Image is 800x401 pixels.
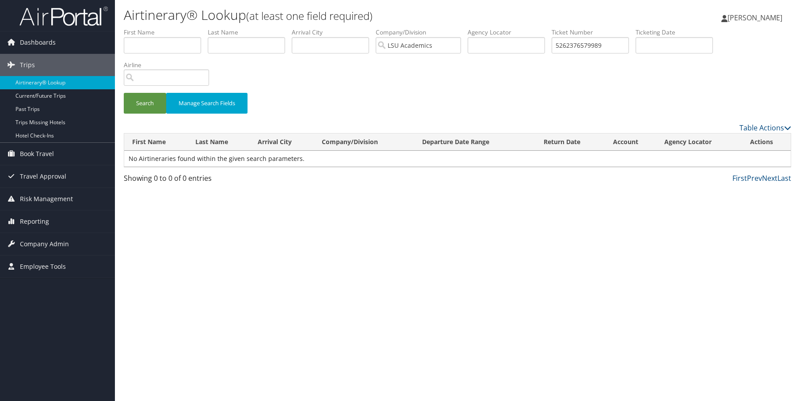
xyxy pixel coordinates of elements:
[187,134,250,151] th: Last Name: activate to sort column descending
[166,93,248,114] button: Manage Search Fields
[414,134,536,151] th: Departure Date Range: activate to sort column ascending
[732,173,747,183] a: First
[747,173,762,183] a: Prev
[124,6,569,24] h1: Airtinerary® Lookup
[124,173,281,188] div: Showing 0 to 0 of 0 entries
[250,134,314,151] th: Arrival City: activate to sort column ascending
[636,28,720,37] label: Ticketing Date
[292,28,376,37] label: Arrival City
[20,31,56,53] span: Dashboards
[124,28,208,37] label: First Name
[20,233,69,255] span: Company Admin
[739,123,791,133] a: Table Actions
[721,4,791,31] a: [PERSON_NAME]
[20,256,66,278] span: Employee Tools
[605,134,657,151] th: Account: activate to sort column ascending
[376,28,468,37] label: Company/Division
[20,188,73,210] span: Risk Management
[124,134,187,151] th: First Name: activate to sort column ascending
[124,93,166,114] button: Search
[742,134,791,151] th: Actions
[468,28,552,37] label: Agency Locator
[19,6,108,27] img: airportal-logo.png
[762,173,777,183] a: Next
[208,28,292,37] label: Last Name
[20,143,54,165] span: Book Travel
[20,165,66,187] span: Travel Approval
[552,28,636,37] label: Ticket Number
[656,134,742,151] th: Agency Locator: activate to sort column ascending
[777,173,791,183] a: Last
[246,8,373,23] small: (at least one field required)
[20,54,35,76] span: Trips
[314,134,414,151] th: Company/Division
[124,151,791,167] td: No Airtineraries found within the given search parameters.
[124,61,216,69] label: Airline
[536,134,605,151] th: Return Date: activate to sort column ascending
[728,13,782,23] span: [PERSON_NAME]
[20,210,49,233] span: Reporting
